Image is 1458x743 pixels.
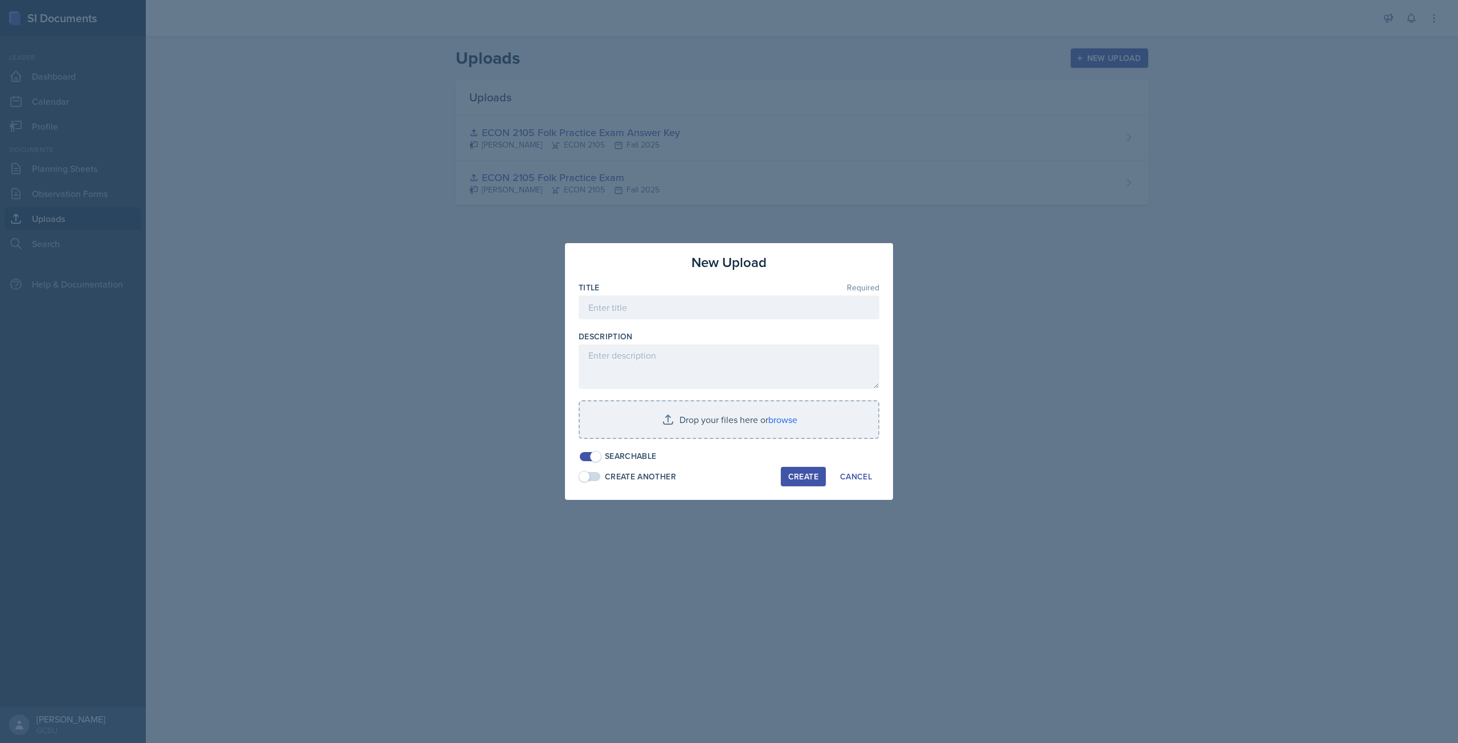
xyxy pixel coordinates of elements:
[579,282,600,293] label: Title
[579,295,879,319] input: Enter title
[579,331,633,342] label: Description
[605,471,676,483] div: Create Another
[840,472,872,481] div: Cancel
[788,472,818,481] div: Create
[605,450,657,462] div: Searchable
[833,467,879,486] button: Cancel
[847,284,879,292] span: Required
[781,467,826,486] button: Create
[691,252,767,273] h3: New Upload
